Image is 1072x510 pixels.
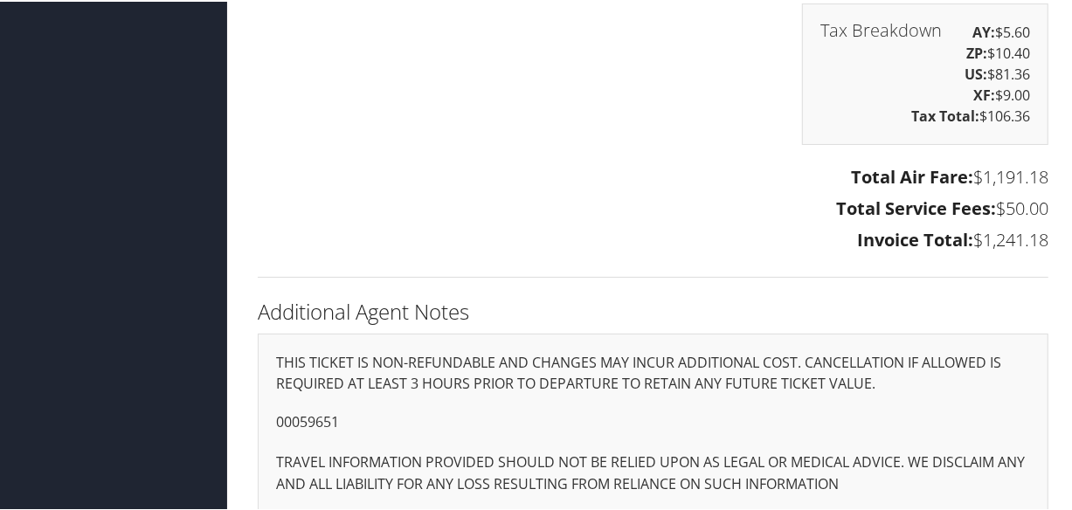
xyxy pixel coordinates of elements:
h3: $1,191.18 [258,163,1048,188]
strong: US: [965,63,987,82]
h3: Tax Breakdown [820,20,942,38]
strong: XF: [973,84,995,103]
strong: Tax Total: [911,105,979,124]
h2: Additional Agent Notes [258,295,1048,325]
strong: Invoice Total: [857,226,973,250]
strong: Total Service Fees: [836,195,996,218]
h3: $1,241.18 [258,226,1048,251]
strong: ZP: [966,42,987,61]
p: 00059651 [276,410,1030,432]
div: $5.60 $10.40 $81.36 $9.00 $106.36 [802,2,1048,143]
strong: AY: [972,21,995,40]
strong: Total Air Fare: [851,163,973,187]
p: TRAVEL INFORMATION PROVIDED SHOULD NOT BE RELIED UPON AS LEGAL OR MEDICAL ADVICE. WE DISCLAIM ANY... [276,450,1030,494]
h3: $50.00 [258,195,1048,219]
